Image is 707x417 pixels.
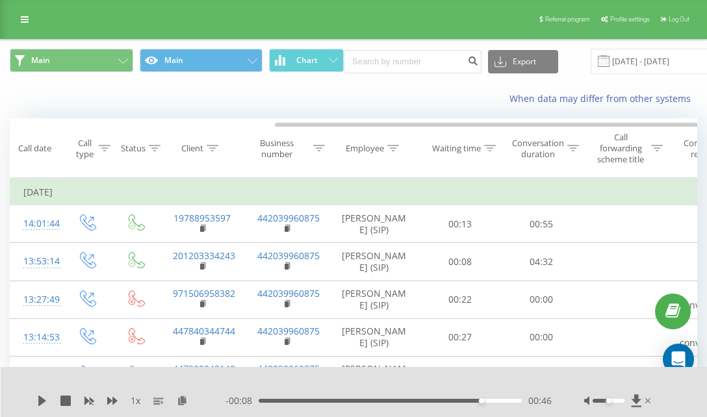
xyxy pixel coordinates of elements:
[610,16,650,23] span: Profile settings
[31,55,50,66] span: Main
[131,394,140,407] span: 1 x
[257,249,320,262] a: 442039960875
[663,344,694,375] div: Open Intercom Messenger
[593,132,648,165] div: Call forwarding scheme title
[73,138,96,160] div: Call type
[501,281,582,318] td: 00:00
[501,318,582,356] td: 00:00
[329,243,420,281] td: [PERSON_NAME] (SIP)
[173,287,235,299] a: 971506958382
[173,362,235,375] a: 447308049140
[501,243,582,281] td: 04:32
[329,318,420,356] td: [PERSON_NAME] (SIP)
[173,325,235,337] a: 447840344744
[420,243,501,281] td: 00:08
[257,325,320,337] a: 442039960875
[23,211,49,236] div: 14:01:44
[528,394,552,407] span: 00:46
[346,143,384,154] div: Employee
[173,249,235,262] a: 201203334243
[344,50,482,73] input: Search by number
[257,287,320,299] a: 442039960875
[329,357,420,394] td: [PERSON_NAME] (SIP)
[420,281,501,318] td: 00:22
[420,318,501,356] td: 00:27
[174,212,231,224] a: 19788953597
[257,212,320,224] a: 442039960875
[296,56,318,65] span: Chart
[18,143,51,154] div: Call date
[269,49,344,72] button: Chart
[501,357,582,394] td: 00:03
[420,205,501,243] td: 00:13
[181,143,203,154] div: Client
[606,398,611,403] div: Accessibility label
[257,362,320,375] a: 442039960875
[225,394,259,407] span: - 00:08
[23,362,49,388] div: 13:06:25
[420,357,501,394] td: 00:05
[509,92,697,105] a: When data may differ from other systems
[23,249,49,274] div: 13:53:14
[10,49,133,72] button: Main
[488,50,558,73] button: Export
[329,205,420,243] td: [PERSON_NAME] (SIP)
[512,138,564,160] div: Conversation duration
[121,143,146,154] div: Status
[23,287,49,312] div: 13:27:49
[479,398,484,403] div: Accessibility label
[140,49,263,72] button: Main
[501,205,582,243] td: 00:55
[244,138,311,160] div: Business number
[23,325,49,350] div: 13:14:53
[432,143,481,154] div: Waiting time
[545,16,590,23] span: Referral program
[329,281,420,318] td: [PERSON_NAME] (SIP)
[669,16,689,23] span: Log Out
